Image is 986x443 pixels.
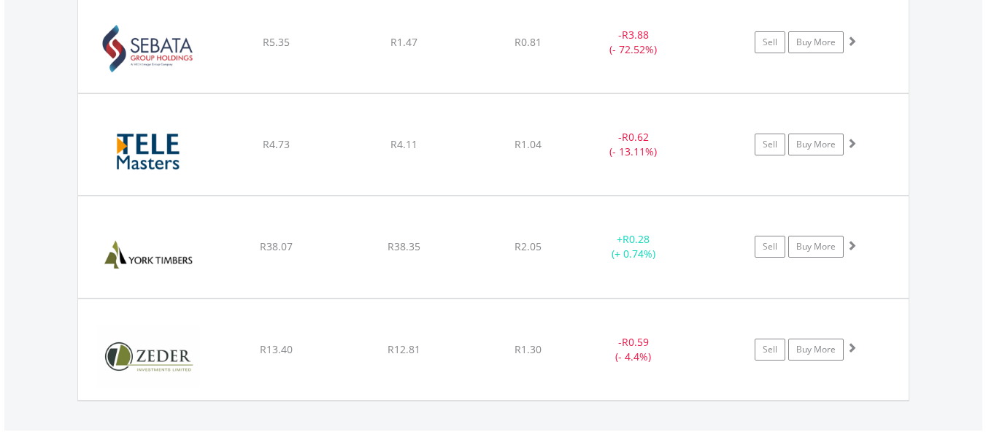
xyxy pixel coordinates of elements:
[85,215,211,293] img: EQU.ZA.YRK.png
[755,31,785,53] a: Sell
[622,335,649,349] span: R0.59
[515,35,542,49] span: R0.81
[788,236,844,258] a: Buy More
[579,130,689,159] div: - (- 13.11%)
[85,317,211,396] img: EQU.ZA.ZED.png
[260,239,293,253] span: R38.07
[263,137,290,151] span: R4.73
[388,239,420,253] span: R38.35
[388,342,420,356] span: R12.81
[788,31,844,53] a: Buy More
[260,342,293,356] span: R13.40
[85,112,211,191] img: EQU.ZA.TLM.png
[623,232,650,246] span: R0.28
[85,10,211,89] img: EQU.ZA.SEB.png
[390,35,417,49] span: R1.47
[515,137,542,151] span: R1.04
[755,236,785,258] a: Sell
[579,335,689,364] div: - (- 4.4%)
[788,134,844,155] a: Buy More
[622,130,649,144] span: R0.62
[622,28,649,42] span: R3.88
[390,137,417,151] span: R4.11
[515,342,542,356] span: R1.30
[515,239,542,253] span: R2.05
[579,28,689,57] div: - (- 72.52%)
[788,339,844,361] a: Buy More
[755,134,785,155] a: Sell
[579,232,689,261] div: + (+ 0.74%)
[755,339,785,361] a: Sell
[263,35,290,49] span: R5.35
